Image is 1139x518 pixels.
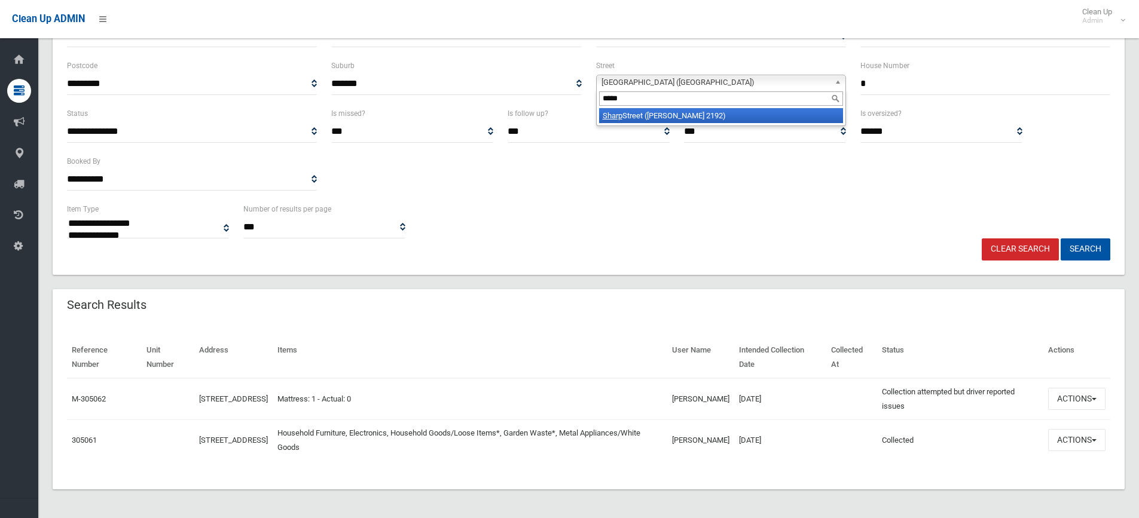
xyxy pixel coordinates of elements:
td: [DATE] [734,419,826,461]
em: Sharp [603,111,622,120]
th: Intended Collection Date [734,337,826,378]
th: Address [194,337,273,378]
a: 305061 [72,436,97,445]
td: Collection attempted but driver reported issues [877,378,1043,420]
label: House Number [860,59,909,72]
label: Number of results per page [243,203,331,216]
th: Actions [1043,337,1110,378]
td: [PERSON_NAME] [667,378,734,420]
button: Search [1061,238,1110,260]
td: [PERSON_NAME] [667,419,734,461]
label: Item Type [67,203,99,216]
label: Status [67,107,88,120]
label: Is oversized? [860,107,902,120]
a: M-305062 [72,394,106,403]
button: Actions [1048,388,1106,410]
span: Clean Up ADMIN [12,13,85,24]
th: Status [877,337,1043,378]
td: Collected [877,419,1043,461]
th: User Name [667,337,734,378]
th: Unit Number [142,337,194,378]
td: Mattress: 1 - Actual: 0 [273,378,668,420]
li: Street ([PERSON_NAME] 2192) [599,108,843,123]
th: Items [273,337,668,378]
a: [STREET_ADDRESS] [199,436,268,445]
header: Search Results [53,293,161,317]
span: [GEOGRAPHIC_DATA] ([GEOGRAPHIC_DATA]) [601,75,830,90]
td: Household Furniture, Electronics, Household Goods/Loose Items*, Garden Waste*, Metal Appliances/W... [273,419,668,461]
a: Clear Search [982,238,1059,260]
button: Actions [1048,429,1106,451]
label: Postcode [67,59,97,72]
th: Reference Number [67,337,142,378]
label: Street [596,59,615,72]
label: Suburb [331,59,355,72]
small: Admin [1082,16,1112,25]
label: Is follow up? [508,107,548,120]
a: [STREET_ADDRESS] [199,394,268,403]
td: [DATE] [734,378,826,420]
th: Collected At [826,337,877,378]
span: Clean Up [1076,7,1124,25]
label: Is missed? [331,107,365,120]
label: Booked By [67,155,100,168]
